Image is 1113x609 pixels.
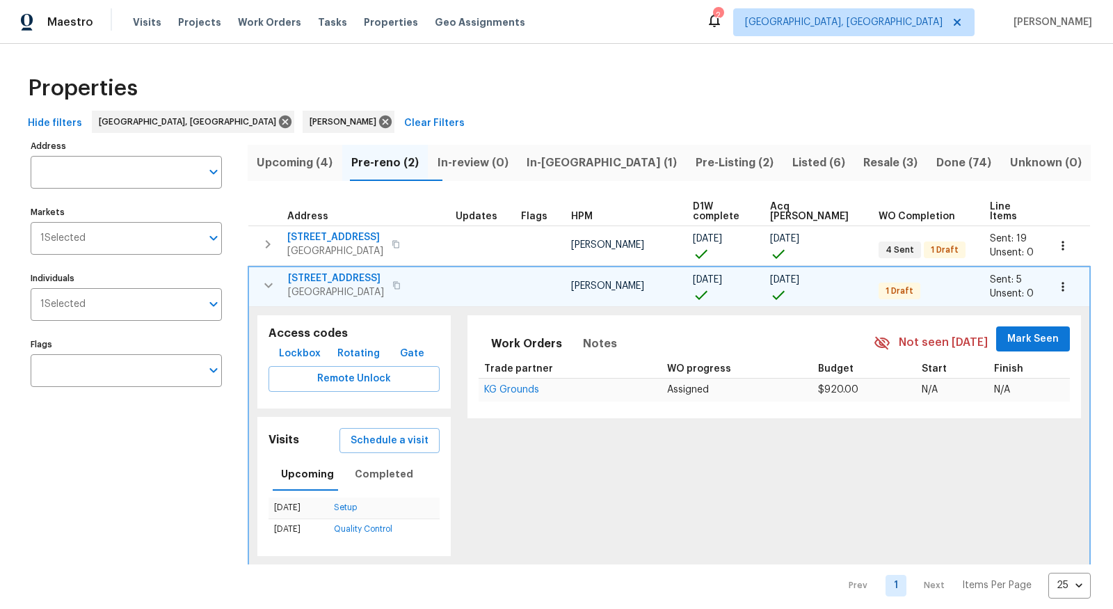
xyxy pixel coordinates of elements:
[693,234,722,244] span: [DATE]
[1009,153,1082,173] span: Unknown (0)
[269,498,328,519] td: [DATE]
[269,433,299,448] h5: Visits
[269,519,328,539] td: [DATE]
[936,153,993,173] span: Done (74)
[31,340,222,349] label: Flags
[269,326,440,341] h5: Access codes
[273,341,326,367] button: Lockbox
[693,202,746,221] span: D1W complete
[521,212,547,221] span: Flags
[922,364,947,374] span: Start
[990,248,1034,258] span: Unsent: 0
[269,366,440,392] button: Remote Unlock
[92,111,294,133] div: [GEOGRAPHIC_DATA], [GEOGRAPHIC_DATA]
[204,162,223,182] button: Open
[40,232,86,244] span: 1 Selected
[835,573,1091,599] nav: Pagination Navigation
[990,289,1034,299] span: Unsent: 0
[484,386,539,394] a: KG Grounds
[47,15,93,29] span: Maestro
[713,8,723,22] div: 2
[818,364,854,374] span: Budget
[303,111,394,133] div: [PERSON_NAME]
[337,345,380,363] span: Rotating
[279,345,321,363] span: Lockbox
[288,285,384,299] span: [GEOGRAPHIC_DATA]
[1007,331,1059,348] span: Mark Seen
[922,385,938,395] span: N/A
[287,244,383,258] span: [GEOGRAPHIC_DATA]
[990,202,1024,221] span: Line Items
[178,15,221,29] span: Projects
[996,326,1070,352] button: Mark Seen
[583,334,617,354] span: Notes
[31,208,222,216] label: Markets
[818,385,858,395] span: $920.00
[281,466,334,483] span: Upcoming
[436,153,509,173] span: In-review (0)
[863,153,919,173] span: Resale (3)
[962,578,1032,592] p: Items Per Page
[994,385,1010,395] span: N/A
[695,153,775,173] span: Pre-Listing (2)
[351,153,420,173] span: Pre-reno (2)
[280,370,429,388] span: Remote Unlock
[364,15,418,29] span: Properties
[204,294,223,314] button: Open
[571,212,593,221] span: HPM
[571,281,644,291] span: [PERSON_NAME]
[310,115,382,129] span: [PERSON_NAME]
[484,364,553,374] span: Trade partner
[31,274,222,283] label: Individuals
[318,17,347,27] span: Tasks
[204,228,223,248] button: Open
[435,15,525,29] span: Geo Assignments
[399,111,470,136] button: Clear Filters
[334,525,392,533] a: Quality Control
[456,212,497,221] span: Updates
[390,341,435,367] button: Gate
[693,275,722,285] span: [DATE]
[925,244,964,256] span: 1 Draft
[351,432,429,450] span: Schedule a visit
[334,503,357,512] a: Setup
[1008,15,1092,29] span: [PERSON_NAME]
[28,115,82,132] span: Hide filters
[238,15,301,29] span: Work Orders
[204,361,223,380] button: Open
[288,271,384,285] span: [STREET_ADDRESS]
[879,212,955,221] span: WO Completion
[339,428,440,454] button: Schedule a visit
[770,202,855,221] span: Acq [PERSON_NAME]
[256,153,334,173] span: Upcoming (4)
[994,364,1023,374] span: Finish
[990,234,1027,244] span: Sent: 19
[1048,567,1091,603] div: 25
[526,153,678,173] span: In-[GEOGRAPHIC_DATA] (1)
[770,234,799,244] span: [DATE]
[40,299,86,310] span: 1 Selected
[404,115,465,132] span: Clear Filters
[880,244,920,256] span: 4 Sent
[287,212,328,221] span: Address
[667,383,807,397] p: Assigned
[880,285,919,297] span: 1 Draft
[133,15,161,29] span: Visits
[396,345,429,363] span: Gate
[990,275,1022,285] span: Sent: 5
[770,275,799,285] span: [DATE]
[332,341,385,367] button: Rotating
[22,111,88,136] button: Hide filters
[667,364,731,374] span: WO progress
[28,81,138,95] span: Properties
[571,240,644,250] span: [PERSON_NAME]
[791,153,846,173] span: Listed (6)
[899,335,988,351] span: Not seen [DATE]
[99,115,282,129] span: [GEOGRAPHIC_DATA], [GEOGRAPHIC_DATA]
[491,334,562,354] span: Work Orders
[31,142,222,150] label: Address
[355,466,413,483] span: Completed
[287,230,383,244] span: [STREET_ADDRESS]
[886,575,906,596] a: Goto page 1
